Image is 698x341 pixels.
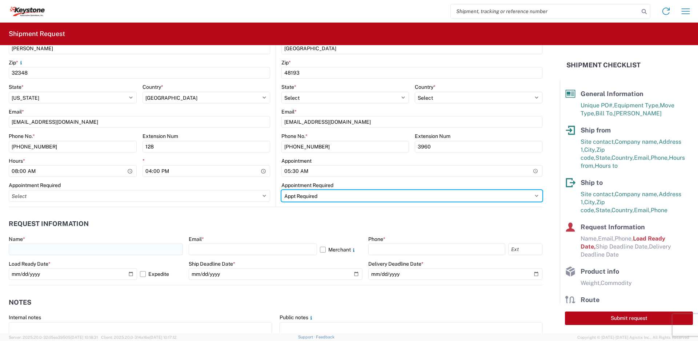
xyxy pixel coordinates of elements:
[651,207,667,214] span: Phone
[611,154,634,161] span: Country,
[143,84,163,90] label: Country
[368,236,385,242] label: Phone
[615,138,659,145] span: Company name,
[9,29,65,38] h2: Shipment Request
[598,235,615,242] span: Email,
[9,158,25,164] label: Hours
[595,110,614,117] span: Bill To,
[281,158,312,164] label: Appointment
[595,243,649,250] span: Ship Deadline Date,
[281,133,308,139] label: Phone No.
[595,162,618,169] span: Hours to
[565,312,693,325] button: Submit request
[189,261,235,267] label: Ship Deadline Date
[316,335,334,339] a: Feedback
[9,84,24,90] label: State
[581,102,614,109] span: Unique PO#,
[280,314,314,321] label: Public notes
[566,61,641,70] h2: Shipment Checklist
[595,207,611,214] span: State,
[9,182,61,189] label: Appointment Required
[281,59,291,66] label: Zip
[9,236,25,242] label: Name
[577,334,689,341] span: Copyright © [DATE]-[DATE] Agistix Inc., All Rights Reserved
[149,335,177,340] span: [DATE] 10:17:12
[415,84,436,90] label: Country
[581,279,601,286] span: Weight,
[451,4,639,18] input: Shipment, tracking or reference number
[611,207,634,214] span: Country,
[9,261,51,267] label: Load Ready Date
[581,126,611,134] span: Ship from
[101,335,177,340] span: Client: 2025.20.0-314a16e
[9,108,24,115] label: Email
[281,108,297,115] label: Email
[584,199,596,206] span: City,
[508,243,542,255] input: Ext
[143,133,178,139] label: Extension Num
[71,335,98,340] span: [DATE] 10:18:31
[595,154,611,161] span: State,
[189,236,204,242] label: Email
[368,261,424,267] label: Delivery Deadline Date
[615,191,659,198] span: Company name,
[9,220,89,227] h2: Request Information
[614,110,662,117] span: [PERSON_NAME]
[581,235,598,242] span: Name,
[9,299,31,306] h2: Notes
[614,102,660,109] span: Equipment Type,
[281,84,296,90] label: State
[581,267,619,275] span: Product info
[415,133,450,139] label: Extension Num
[581,223,645,231] span: Request Information
[584,146,596,153] span: City,
[581,191,615,198] span: Site contact,
[9,335,98,340] span: Server: 2025.20.0-32d5ea39505
[651,154,669,161] span: Phone,
[581,138,615,145] span: Site contact,
[581,179,603,186] span: Ship to
[581,90,643,98] span: General Information
[298,335,316,339] a: Support
[140,268,183,280] label: Expedite
[9,133,35,139] label: Phone No.
[9,59,24,66] label: Zip
[320,243,363,255] label: Merchant
[581,296,599,304] span: Route
[634,154,651,161] span: Email,
[9,314,41,321] label: Internal notes
[615,235,633,242] span: Phone,
[634,207,651,214] span: Email,
[281,182,333,189] label: Appointment Required
[601,279,632,286] span: Commodity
